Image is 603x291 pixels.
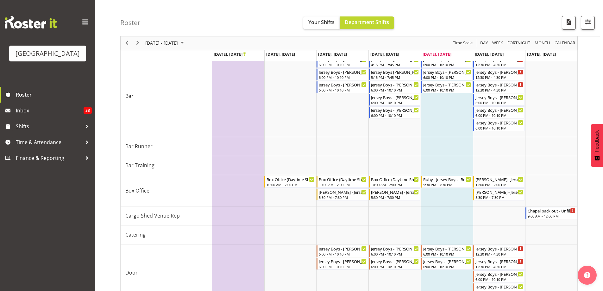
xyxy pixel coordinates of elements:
[16,122,82,131] span: Shifts
[473,81,525,93] div: Bar"s event - Jersey Boys - Kelly Shepherd Begin From Saturday, September 27, 2025 at 12:30:00 PM...
[421,56,473,68] div: Bar"s event - Jersey Boys - Chris Darlington Begin From Friday, September 26, 2025 at 6:00:00 PM ...
[554,39,576,47] button: Month
[5,16,57,28] img: Rosterit website logo
[371,182,419,187] div: 10:00 AM - 2:00 PM
[371,81,419,88] div: Jersey Boys - [PERSON_NAME]
[452,39,474,47] button: Time Scale
[369,245,420,257] div: Door"s event - Jersey Boys - Jacinta Derriman Begin From Thursday, September 25, 2025 at 6:00:00 ...
[423,81,471,88] div: Jersey Boys - [PERSON_NAME]
[452,39,473,47] span: Time Scale
[423,182,471,187] div: 5:30 PM - 7:30 PM
[421,245,473,257] div: Door"s event - Jersey Boys - Max Allan Begin From Friday, September 26, 2025 at 6:00:00 PM GMT+12...
[319,189,367,195] div: [PERSON_NAME] - Jersey Boys - Box Office - [PERSON_NAME]
[475,69,523,75] div: Jersey Boys - [PERSON_NAME]
[319,245,367,252] div: Jersey Boys - [PERSON_NAME]
[423,75,471,80] div: 6:00 PM - 10:10 PM
[371,107,419,113] div: Jersey Boys - [PERSON_NAME]
[16,153,82,163] span: Finance & Reporting
[121,175,212,206] td: Box Office resource
[473,106,525,118] div: Bar"s event - Jersey Boys - Aiddie Carnihan Begin From Saturday, September 27, 2025 at 6:00:00 PM...
[16,137,82,147] span: Time & Attendance
[473,258,525,270] div: Door"s event - Jersey Boys - Elea Hargreaves Begin From Saturday, September 27, 2025 at 12:30:00 ...
[369,106,420,118] div: Bar"s event - Jersey Boys - Kelly Shepherd Begin From Thursday, September 25, 2025 at 6:00:00 PM ...
[473,176,525,188] div: Box Office"s event - Valerie - Jersey Boys - Box Office - Valerie Donaldson Begin From Saturday, ...
[317,81,368,93] div: Bar"s event - Jersey Boys - Aaron Smart Begin From Wednesday, September 24, 2025 at 6:00:00 PM GM...
[423,264,471,269] div: 6:00 PM - 10:10 PM
[123,39,131,47] button: Previous
[121,206,212,225] td: Cargo Shed Venue Rep resource
[120,19,141,26] h4: Roster
[369,94,420,106] div: Bar"s event - Jersey Boys - Dominique Vogler Begin From Thursday, September 25, 2025 at 6:00:00 P...
[267,182,314,187] div: 10:00 AM - 2:00 PM
[480,39,488,47] span: Day
[473,94,525,106] div: Bar"s event - Jersey Boys - Chris Darlington Begin From Saturday, September 27, 2025 at 6:00:00 P...
[423,87,471,92] div: 6:00 PM - 10:10 PM
[125,269,138,276] span: Door
[122,36,132,50] div: previous period
[125,142,153,150] span: Bar Runner
[473,270,525,282] div: Door"s event - Jersey Boys - Alex Freeman Begin From Saturday, September 27, 2025 at 6:00:00 PM G...
[371,94,419,100] div: Jersey Boys - [PERSON_NAME]
[423,69,471,75] div: Jersey Boys - [PERSON_NAME]
[473,188,525,200] div: Box Office"s event - Michelle - Jersey Boys - Box Office - Michelle Bradbury Begin From Saturday,...
[121,156,212,175] td: Bar Training resource
[319,69,367,75] div: Jersey Boys - [PERSON_NAME]
[266,51,295,57] span: [DATE], [DATE]
[423,62,471,67] div: 6:00 PM - 10:10 PM
[473,119,525,131] div: Bar"s event - Jersey Boys - Robin Hendriks Begin From Saturday, September 27, 2025 at 6:00:00 PM ...
[121,225,212,244] td: Catering resource
[475,119,523,126] div: Jersey Boys - [PERSON_NAME]
[317,68,368,80] div: Bar"s event - Jersey Boys - Dominique Vogler Begin From Wednesday, September 24, 2025 at 6:00:00 ...
[475,62,523,67] div: 12:30 PM - 4:30 PM
[84,107,92,114] span: 38
[475,87,523,92] div: 12:30 PM - 4:30 PM
[318,51,347,57] span: [DATE], [DATE]
[125,187,149,194] span: Box Office
[319,87,367,92] div: 6:00 PM - 10:10 PM
[421,68,473,80] div: Bar"s event - Jersey Boys - Valerie Donaldson Begin From Friday, September 26, 2025 at 6:00:00 PM...
[473,245,525,257] div: Door"s event - Jersey Boys - Heather Powell Begin From Saturday, September 27, 2025 at 12:30:00 P...
[507,39,531,47] span: Fortnight
[369,176,420,188] div: Box Office"s event - Box Office (Daytime Shifts) - Wendy Auld Begin From Thursday, September 25, ...
[371,189,419,195] div: [PERSON_NAME] - Jersey Boys - Box Office - [PERSON_NAME] Awhina [PERSON_NAME]
[317,188,368,200] div: Box Office"s event - Valerie - Jersey Boys - Box Office - Valerie Donaldson Begin From Wednesday,...
[16,106,84,115] span: Inbox
[125,231,146,238] span: Catering
[534,39,551,47] span: Month
[319,264,367,269] div: 6:00 PM - 10:10 PM
[319,62,367,67] div: 6:00 PM - 10:10 PM
[475,75,523,80] div: 12:30 PM - 4:30 PM
[475,100,523,105] div: 6:00 PM - 10:10 PM
[370,51,399,57] span: [DATE], [DATE]
[475,94,523,100] div: Jersey Boys - [PERSON_NAME]
[319,258,367,264] div: Jersey Boys - [PERSON_NAME]
[369,81,420,93] div: Bar"s event - Jersey Boys - Aiddie Carnihan Begin From Thursday, September 25, 2025 at 6:00:00 PM...
[371,251,419,256] div: 6:00 PM - 10:10 PM
[527,51,556,57] span: [DATE], [DATE]
[506,39,531,47] button: Fortnight
[423,51,451,57] span: [DATE], [DATE]
[492,39,504,47] span: Week
[317,258,368,270] div: Door"s event - Jersey Boys - Michelle Englehardt Begin From Wednesday, September 24, 2025 at 6:00...
[371,176,419,182] div: Box Office (Daytime Shifts) - [PERSON_NAME]
[475,81,523,88] div: Jersey Boys - [PERSON_NAME]
[121,55,212,137] td: Bar resource
[423,258,471,264] div: Jersey Boys - [PERSON_NAME]
[475,245,523,252] div: Jersey Boys - [PERSON_NAME]
[345,19,389,26] span: Department Shifts
[317,176,368,188] div: Box Office"s event - Box Office (Daytime Shifts) - Wendy Auld Begin From Wednesday, September 24,...
[369,258,420,270] div: Door"s event - Jersey Boys - Sumner Raos Begin From Thursday, September 25, 2025 at 6:00:00 PM GM...
[475,258,523,264] div: Jersey Boys - [PERSON_NAME]
[144,39,187,47] button: September 2025
[528,207,575,214] div: Chapel pack out - Unfilled
[475,271,523,277] div: Jersey Boys - [PERSON_NAME]
[371,75,419,80] div: 5:15 PM - 7:45 PM
[423,176,471,182] div: Ruby - Jersey Boys - Box Office - [PERSON_NAME]
[308,19,335,26] span: Your Shifts
[534,39,551,47] button: Timeline Month
[594,130,600,152] span: Feedback
[319,182,367,187] div: 10:00 AM - 2:00 PM
[423,251,471,256] div: 6:00 PM - 10:10 PM
[319,176,367,182] div: Box Office (Daytime Shifts) - [PERSON_NAME]
[264,176,316,188] div: Box Office"s event - Box Office (Daytime Shifts) - Wendy Auld Begin From Tuesday, September 23, 2...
